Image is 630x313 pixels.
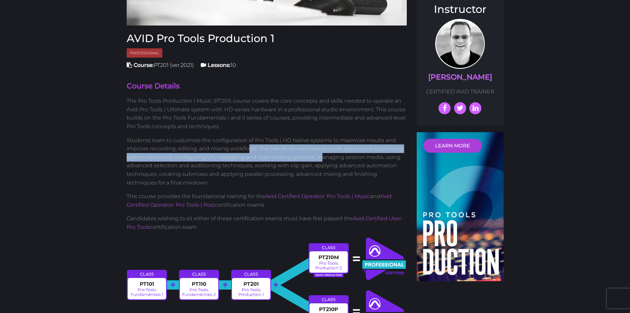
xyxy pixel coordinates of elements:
[127,97,407,130] p: The Pro Tools Production I Music (PT201) course covers the core concepts and skills needed to ope...
[127,192,407,209] p: This course provides the foundational training for the and certification exams.
[127,62,194,68] span: PT201 (ver.2021)
[428,73,492,81] a: [PERSON_NAME]
[423,139,482,153] a: LEARN MORE
[435,19,485,69] img: Prof. Scott
[127,81,407,91] h4: Course Details
[201,62,236,68] span: 10
[208,62,231,68] strong: Lessons:
[127,48,162,58] span: Professional
[423,87,497,96] p: CERTIFIED AVID TRAINER
[127,136,407,187] p: Students learn to customize the configuration of Pro Tools | HD Native systems to maximize result...
[127,214,407,231] p: Candidates wishing to sit either of these certification exams must have first passed the certific...
[127,215,402,230] a: Avid Certified User: Pro Tools
[127,32,407,45] h3: AVID Pro Tools Production 1
[265,193,370,199] a: Avid Certified Operator: Pro Tools | Music
[134,62,154,68] strong: Course:
[127,193,392,208] a: Avid Certified Operator: Pro Tools | Post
